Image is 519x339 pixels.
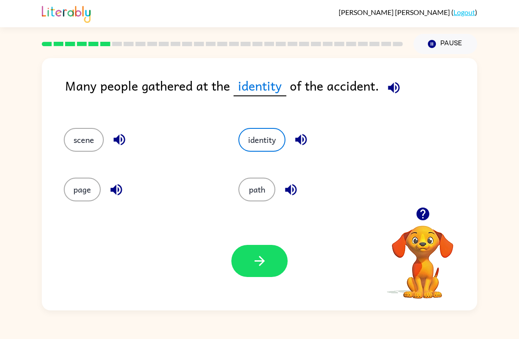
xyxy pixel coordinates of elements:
a: Logout [453,8,475,16]
div: Many people gathered at the of the accident. [65,76,477,110]
span: [PERSON_NAME] [PERSON_NAME] [339,8,451,16]
span: identity [234,76,286,96]
button: scene [64,128,104,152]
img: Literably [42,4,91,23]
video: Your browser must support playing .mp4 files to use Literably. Please try using another browser. [379,212,467,300]
button: path [238,178,275,201]
div: ( ) [339,8,477,16]
button: page [64,178,101,201]
button: Pause [413,34,477,54]
button: identity [238,128,285,152]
